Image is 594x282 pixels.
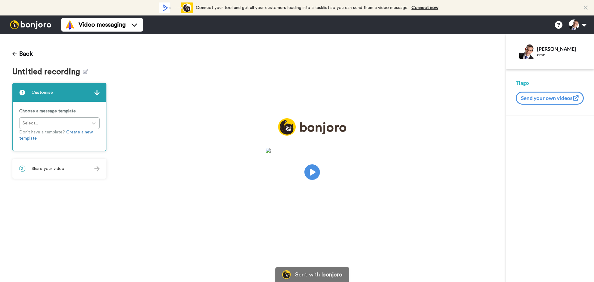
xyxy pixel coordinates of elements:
[79,20,126,29] span: Video messaging
[519,44,534,59] img: Profile Image
[32,89,53,96] span: Customise
[196,6,408,10] span: Connect your tool and get all your customers loading into a tasklist so you can send them a video...
[19,166,25,172] span: 2
[19,129,100,141] p: Don’t have a template?
[19,130,93,141] a: Create a new template
[65,20,75,30] img: vm-color.svg
[322,272,342,277] div: bonjoro
[159,2,193,13] div: animation
[411,6,438,10] a: Connect now
[12,67,83,76] span: Untitled recording
[537,46,584,52] div: [PERSON_NAME]
[295,272,320,277] div: Sent with
[19,89,25,96] span: 1
[282,270,291,279] img: Bonjoro Logo
[516,92,584,105] button: Send your own videos
[7,20,54,29] img: bj-logo-header-white.svg
[266,148,359,153] img: 9abbb14d-9284-457e-87ef-8508f2fd9695.jpg
[19,108,100,114] p: Choose a message template
[275,267,349,282] a: Bonjoro LogoSent withbonjoro
[278,118,346,136] img: logo_full.png
[32,166,64,172] span: Share your video
[537,52,584,58] div: cmo
[12,159,106,179] div: 2Share your video
[12,46,33,61] button: Back
[94,90,100,95] img: arrow.svg
[94,166,100,171] img: arrow.svg
[516,79,584,87] div: Tiago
